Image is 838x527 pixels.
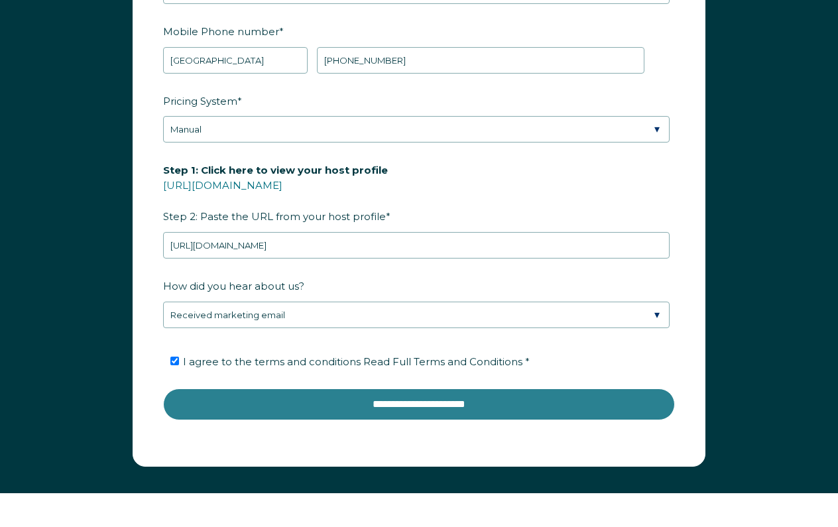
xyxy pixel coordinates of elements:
span: Step 1: Click here to view your host profile [163,160,388,180]
span: Pricing System [163,91,237,111]
span: I agree to the terms and conditions [183,355,530,368]
span: How did you hear about us? [163,276,304,296]
a: Read Full Terms and Conditions [361,355,525,368]
input: airbnb.com/users/show/12345 [163,232,670,259]
span: Read Full Terms and Conditions [363,355,522,368]
span: Mobile Phone number [163,21,279,42]
a: [URL][DOMAIN_NAME] [163,179,282,192]
input: I agree to the terms and conditions Read Full Terms and Conditions * [170,357,179,365]
span: Step 2: Paste the URL from your host profile [163,160,388,227]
